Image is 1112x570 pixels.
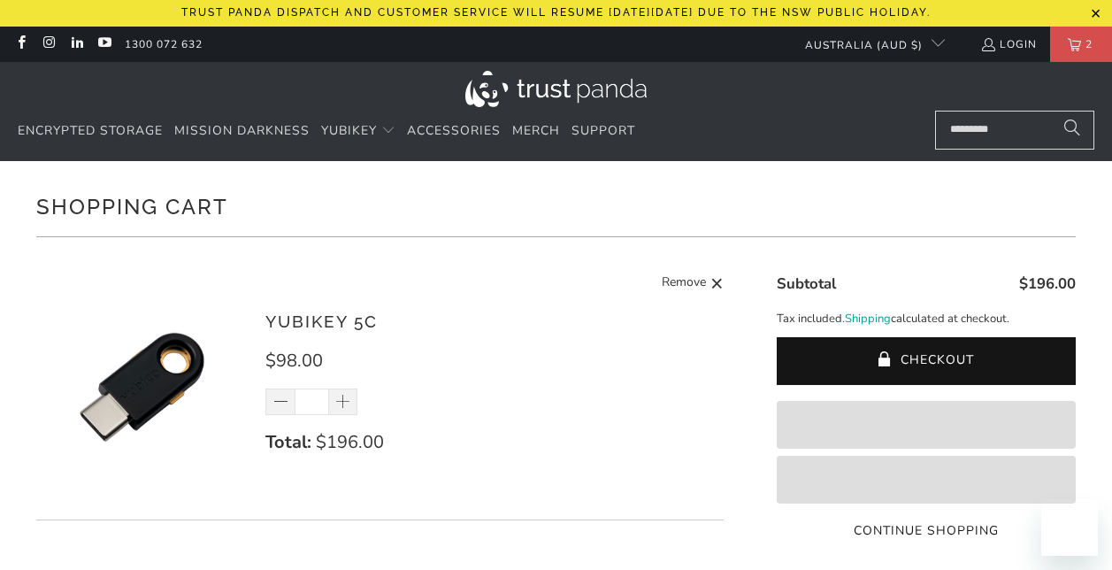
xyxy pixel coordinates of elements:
span: Encrypted Storage [18,122,163,139]
a: Encrypted Storage [18,111,163,152]
iframe: Button to launch messaging window [1041,499,1098,556]
a: YubiKey 5C [265,312,378,331]
a: 2 [1050,27,1112,62]
a: Trust Panda Australia on LinkedIn [69,37,84,51]
button: Search [1050,111,1094,150]
h1: Shopping Cart [36,188,1075,223]
span: Accessories [407,122,501,139]
a: Trust Panda Australia on Instagram [41,37,56,51]
a: 1300 072 632 [125,35,203,54]
span: Mission Darkness [174,122,310,139]
span: $196.00 [316,430,384,454]
a: Support [571,111,635,152]
a: Continue Shopping [777,521,1076,541]
span: Subtotal [777,273,836,294]
nav: Translation missing: en.navigation.header.main_nav [18,111,635,152]
span: Remove [662,273,706,295]
a: Trust Panda Australia on Facebook [13,37,28,51]
p: Trust Panda dispatch and customer service will resume [DATE][DATE] due to the NSW public holiday. [181,6,931,19]
span: $196.00 [1019,273,1076,294]
button: Checkout [777,337,1076,385]
img: YubiKey 5C [36,281,248,493]
button: Australia (AUD $) [791,27,945,62]
a: Mission Darkness [174,111,310,152]
img: Trust Panda Australia [465,71,647,107]
a: Trust Panda Australia on YouTube [96,37,111,51]
strong: Total: [265,430,311,454]
span: Support [571,122,635,139]
a: Login [980,35,1037,54]
span: $98.00 [265,349,323,373]
a: Remove [662,273,724,295]
span: 2 [1081,27,1097,62]
p: Tax included. calculated at checkout. [777,310,1076,328]
a: Shipping [845,310,891,328]
a: Accessories [407,111,501,152]
span: YubiKey [321,122,377,139]
summary: YubiKey [321,111,395,152]
input: Search... [935,111,1094,150]
a: Merch [512,111,560,152]
span: Merch [512,122,560,139]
